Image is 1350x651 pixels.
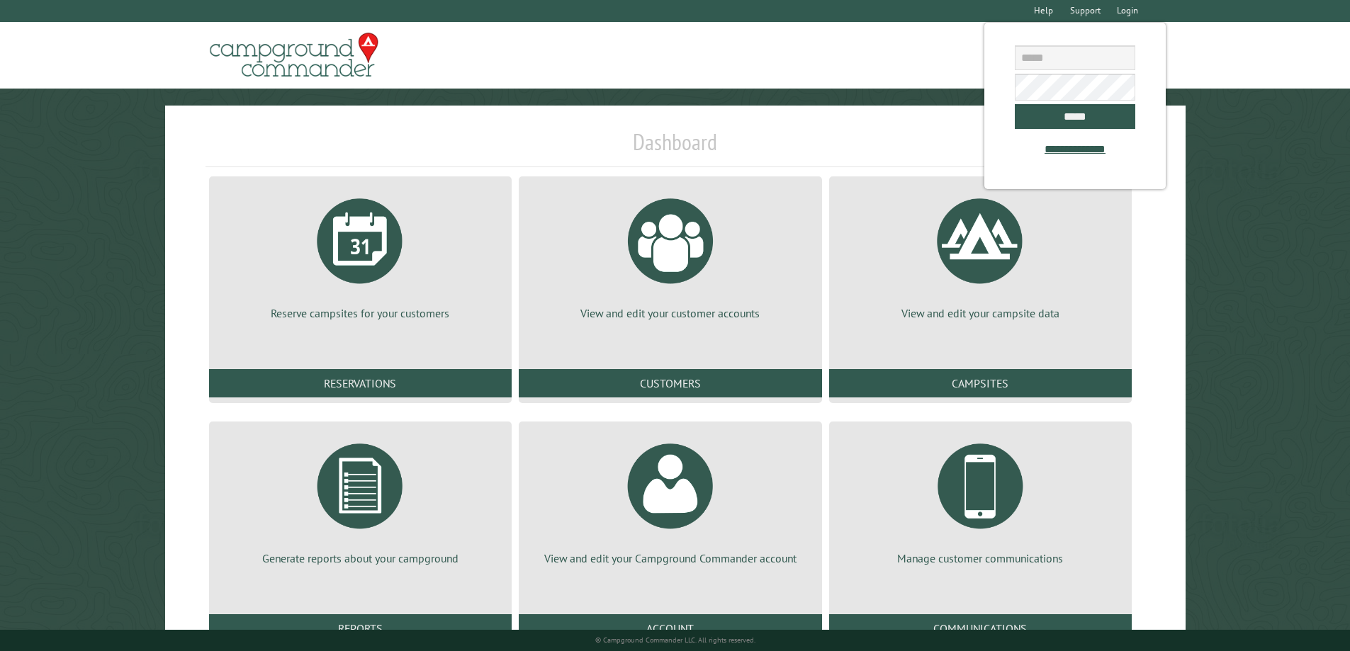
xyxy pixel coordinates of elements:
[846,433,1115,566] a: Manage customer communications
[206,28,383,83] img: Campground Commander
[209,614,512,642] a: Reports
[206,128,1145,167] h1: Dashboard
[226,433,495,566] a: Generate reports about your campground
[209,369,512,397] a: Reservations
[519,614,821,642] a: Account
[829,369,1132,397] a: Campsites
[595,635,755,645] small: © Campground Commander LLC. All rights reserved.
[536,305,804,321] p: View and edit your customer accounts
[226,305,495,321] p: Reserve campsites for your customers
[829,614,1132,642] a: Communications
[536,188,804,321] a: View and edit your customer accounts
[226,550,495,566] p: Generate reports about your campground
[536,550,804,566] p: View and edit your Campground Commander account
[536,433,804,566] a: View and edit your Campground Commander account
[846,550,1115,566] p: Manage customer communications
[226,188,495,321] a: Reserve campsites for your customers
[846,305,1115,321] p: View and edit your campsite data
[519,369,821,397] a: Customers
[846,188,1115,321] a: View and edit your campsite data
